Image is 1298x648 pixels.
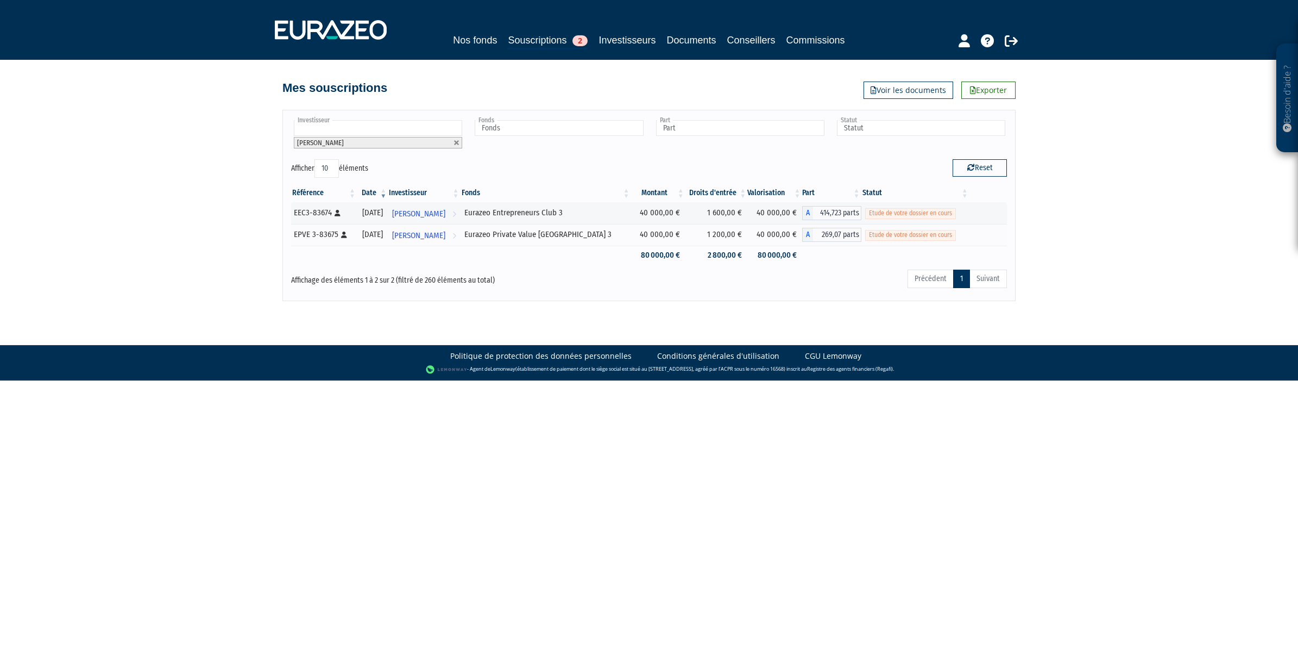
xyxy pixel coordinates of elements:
[657,351,779,362] a: Conditions générales d'utilisation
[631,224,685,246] td: 40 000,00 €
[357,184,388,202] th: Date: activer pour trier la colonne par ordre croissant
[865,208,956,219] span: Etude de votre dossier en cours
[807,365,893,372] a: Registre des agents financiers (Regafi)
[685,224,748,246] td: 1 200,00 €
[490,365,515,372] a: Lemonway
[11,364,1287,375] div: - Agent de (établissement de paiement dont le siège social est situé au [STREET_ADDRESS], agréé p...
[631,202,685,224] td: 40 000,00 €
[802,184,861,202] th: Part: activer pour trier la colonne par ordre croissant
[453,33,497,48] a: Nos fonds
[598,33,656,48] a: Investisseurs
[813,228,861,242] span: 269,07 parts
[297,139,344,147] span: [PERSON_NAME]
[747,202,802,224] td: 40 000,00 €
[452,226,456,246] i: Voir l'investisseur
[727,33,776,48] a: Conseillers
[685,246,748,265] td: 2 800,00 €
[314,159,339,178] select: Afficheréléments
[392,226,445,246] span: [PERSON_NAME]
[864,82,953,99] a: Voir les documents
[631,184,685,202] th: Montant: activer pour trier la colonne par ordre croissant
[953,270,970,288] a: 1
[464,207,627,219] div: Eurazeo Entrepreneurs Club 3
[667,33,716,48] a: Documents
[341,232,347,238] i: [Français] Personne physique
[464,229,627,240] div: Eurazeo Private Value [GEOGRAPHIC_DATA] 3
[631,246,685,265] td: 80 000,00 €
[291,184,357,202] th: Référence : activer pour trier la colonne par ordre croissant
[802,206,813,220] span: A
[802,228,861,242] div: A - Eurazeo Private Value Europe 3
[294,229,353,240] div: EPVE 3-83675
[291,269,580,286] div: Affichage des éléments 1 à 2 sur 2 (filtré de 260 éléments au total)
[388,202,460,224] a: [PERSON_NAME]
[361,229,384,240] div: [DATE]
[388,184,460,202] th: Investisseur: activer pour trier la colonne par ordre croissant
[786,33,845,48] a: Commissions
[685,184,748,202] th: Droits d'entrée: activer pour trier la colonne par ordre croissant
[747,184,802,202] th: Valorisation: activer pour trier la colonne par ordre croissant
[865,230,956,240] span: Etude de votre dossier en cours
[747,246,802,265] td: 80 000,00 €
[461,184,631,202] th: Fonds: activer pour trier la colonne par ordre croissant
[813,206,861,220] span: 414,723 parts
[282,82,387,95] h4: Mes souscriptions
[572,35,588,46] span: 2
[291,159,368,178] label: Afficher éléments
[426,364,468,375] img: logo-lemonway.png
[861,184,969,202] th: Statut : activer pour trier la colonne par ordre croissant
[452,204,456,224] i: Voir l'investisseur
[361,207,384,219] div: [DATE]
[294,207,353,219] div: EEC3-83674
[747,224,802,246] td: 40 000,00 €
[508,33,588,49] a: Souscriptions2
[450,351,632,362] a: Politique de protection des données personnelles
[961,82,1016,99] a: Exporter
[685,202,748,224] td: 1 600,00 €
[953,159,1007,177] button: Reset
[335,210,341,216] i: [Français] Personne physique
[802,206,861,220] div: A - Eurazeo Entrepreneurs Club 3
[392,204,445,224] span: [PERSON_NAME]
[802,228,813,242] span: A
[388,224,460,246] a: [PERSON_NAME]
[1281,49,1294,147] p: Besoin d'aide ?
[805,351,861,362] a: CGU Lemonway
[275,20,387,40] img: 1732889491-logotype_eurazeo_blanc_rvb.png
